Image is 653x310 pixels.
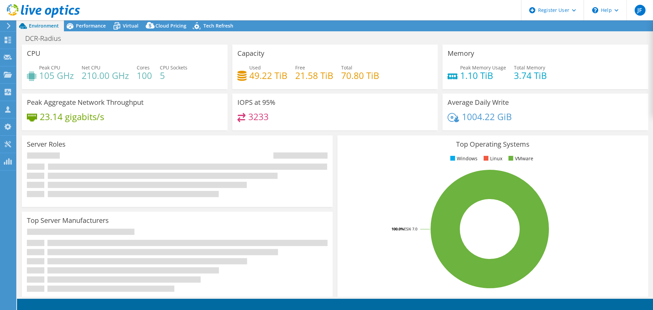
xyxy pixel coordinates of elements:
h4: 49.22 TiB [249,72,287,79]
span: Environment [29,22,59,29]
span: Peak CPU [39,64,60,71]
h3: CPU [27,50,40,57]
span: Peak Memory Usage [460,64,506,71]
h4: 3233 [248,113,269,120]
h4: 3.74 TiB [514,72,547,79]
tspan: ESXi 7.0 [404,226,417,231]
span: Performance [76,22,106,29]
h3: Memory [448,50,474,57]
h3: Top Server Manufacturers [27,217,109,224]
h4: 1004.22 GiB [462,113,512,120]
h3: Top Operating Systems [342,141,643,148]
h4: 210.00 GHz [82,72,129,79]
span: Tech Refresh [203,22,233,29]
span: Net CPU [82,64,100,71]
span: Free [295,64,305,71]
h4: 1.10 TiB [460,72,506,79]
li: Windows [449,155,478,162]
span: Total [341,64,352,71]
h3: Capacity [237,50,264,57]
li: Linux [482,155,502,162]
span: Virtual [123,22,138,29]
span: Cores [137,64,150,71]
span: Cloud Pricing [155,22,186,29]
h3: Average Daily Write [448,99,509,106]
span: Total Memory [514,64,545,71]
span: Used [249,64,261,71]
h3: IOPS at 95% [237,99,275,106]
h4: 105 GHz [39,72,74,79]
tspan: 100.0% [391,226,404,231]
span: CPU Sockets [160,64,187,71]
h4: 70.80 TiB [341,72,379,79]
h3: Peak Aggregate Network Throughput [27,99,144,106]
svg: \n [592,7,598,13]
h4: 5 [160,72,187,79]
h1: DCR-Radius [22,35,71,42]
h3: Server Roles [27,141,66,148]
li: VMware [507,155,533,162]
h4: 21.58 TiB [295,72,333,79]
span: JF [635,5,646,16]
h4: 100 [137,72,152,79]
h4: 23.14 gigabits/s [40,113,104,120]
